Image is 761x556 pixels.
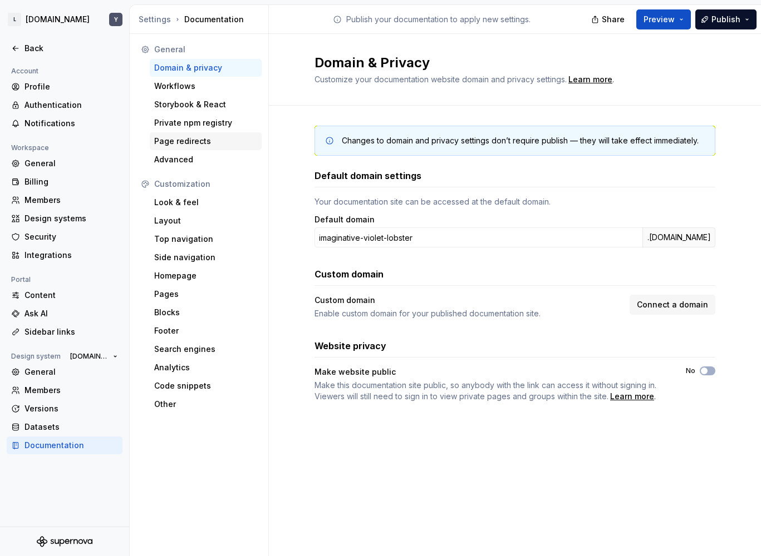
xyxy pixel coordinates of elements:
a: Advanced [150,151,262,168]
h3: Custom domain [315,267,384,281]
a: Learn more [568,74,612,85]
a: Analytics [150,359,262,376]
label: Default domain [315,214,375,225]
div: Other [154,399,257,410]
button: L[DOMAIN_NAME]Y [2,7,127,32]
div: Blocks [154,307,257,318]
button: Share [586,9,632,29]
a: Domain & privacy [150,59,262,77]
div: Members [24,385,118,396]
div: Side navigation [154,252,257,263]
div: Integrations [24,250,118,261]
div: Enable custom domain for your published documentation site. [315,308,623,319]
div: .[DOMAIN_NAME] [642,227,715,247]
a: Layout [150,212,262,230]
div: Footer [154,325,257,336]
div: Look & feel [154,197,257,208]
a: Search engines [150,340,262,358]
div: Workspace [7,141,53,155]
a: Footer [150,322,262,340]
a: Storybook & React [150,96,262,113]
a: Documentation [7,436,122,454]
span: Publish [711,14,740,25]
span: Connect a domain [637,299,708,310]
a: Versions [7,400,122,418]
div: Notifications [24,118,118,129]
div: Design systems [24,213,118,224]
div: Make website public [315,366,666,378]
a: Datasets [7,418,122,436]
div: Y [114,15,118,24]
div: Custom domain [315,295,623,306]
div: Analytics [154,362,257,373]
div: Sidebar links [24,326,118,337]
a: Members [7,191,122,209]
div: Profile [24,81,118,92]
a: Page redirects [150,132,262,150]
button: Settings [139,14,171,25]
h3: Website privacy [315,339,386,353]
a: Top navigation [150,230,262,248]
div: Page redirects [154,136,257,147]
button: Publish [695,9,757,29]
div: Pages [154,289,257,300]
a: Notifications [7,115,122,132]
div: Datasets [24,421,118,433]
div: Security [24,231,118,242]
div: Your documentation site can be accessed at the default domain. [315,196,715,207]
div: Documentation [139,14,264,25]
div: General [154,44,257,55]
a: Design systems [7,210,122,227]
div: Storybook & React [154,99,257,110]
div: General [24,158,118,169]
div: Layout [154,215,257,226]
button: Connect a domain [630,295,715,315]
a: Side navigation [150,249,262,266]
a: Blocks [150,304,262,321]
a: Billing [7,173,122,191]
a: Sidebar links [7,323,122,341]
span: Share [602,14,625,25]
svg: Supernova Logo [37,536,92,547]
div: Search engines [154,344,257,355]
div: Authentication [24,100,118,111]
a: Workflows [150,77,262,95]
a: Learn more [610,391,654,402]
a: Code snippets [150,377,262,395]
div: Billing [24,176,118,187]
div: Design system [7,350,65,363]
a: Authentication [7,96,122,114]
div: Changes to domain and privacy settings don’t require publish — they will take effect immediately. [342,135,699,146]
div: Portal [7,273,35,286]
span: . [315,380,666,402]
div: Members [24,195,118,206]
div: Ask AI [24,308,118,319]
div: Homepage [154,270,257,281]
label: No [686,366,695,375]
button: Preview [636,9,691,29]
span: Preview [644,14,675,25]
div: General [24,366,118,378]
a: Profile [7,78,122,96]
a: Integrations [7,246,122,264]
a: Back [7,39,122,57]
a: Homepage [150,267,262,285]
div: Code snippets [154,380,257,391]
a: Members [7,381,122,399]
a: Security [7,228,122,246]
p: Publish your documentation to apply new settings. [346,14,531,25]
a: Content [7,286,122,304]
h3: Default domain settings [315,169,421,182]
a: General [7,155,122,172]
div: [DOMAIN_NAME] [26,14,90,25]
h2: Domain & Privacy [315,54,702,72]
div: Content [24,290,118,301]
a: Pages [150,285,262,303]
a: Other [150,395,262,413]
div: Versions [24,403,118,414]
a: Look & feel [150,193,262,211]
